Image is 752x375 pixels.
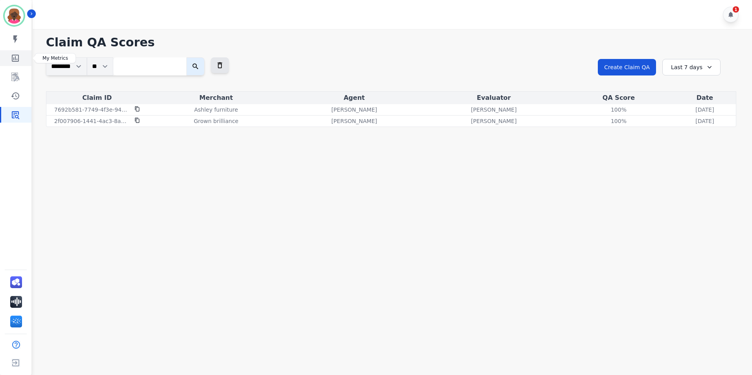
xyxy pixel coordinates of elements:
div: 100% [601,106,636,114]
button: Create Claim QA [598,59,656,75]
p: [DATE] [695,106,714,114]
p: 2f007906-1441-4ac3-8a6e-9f57ec73f675 [54,117,130,125]
div: Claim ID [48,93,146,103]
p: 7692b581-7749-4f3e-94d0-cb23e942061d [54,106,130,114]
p: [PERSON_NAME] [331,117,377,125]
img: Bordered avatar [5,6,24,25]
div: Last 7 days [662,59,721,75]
p: [PERSON_NAME] [471,117,516,125]
div: Agent [286,93,422,103]
div: QA Score [565,93,672,103]
p: Ashley furniture [194,106,238,114]
p: [PERSON_NAME] [471,106,516,114]
div: Date [675,93,734,103]
div: 100% [601,117,636,125]
p: Grown brilliance [194,117,239,125]
h1: Claim QA Scores [46,35,736,50]
p: [DATE] [695,117,714,125]
div: Evaluator [426,93,562,103]
div: 1 [733,6,739,13]
div: Merchant [149,93,283,103]
p: [PERSON_NAME] [331,106,377,114]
